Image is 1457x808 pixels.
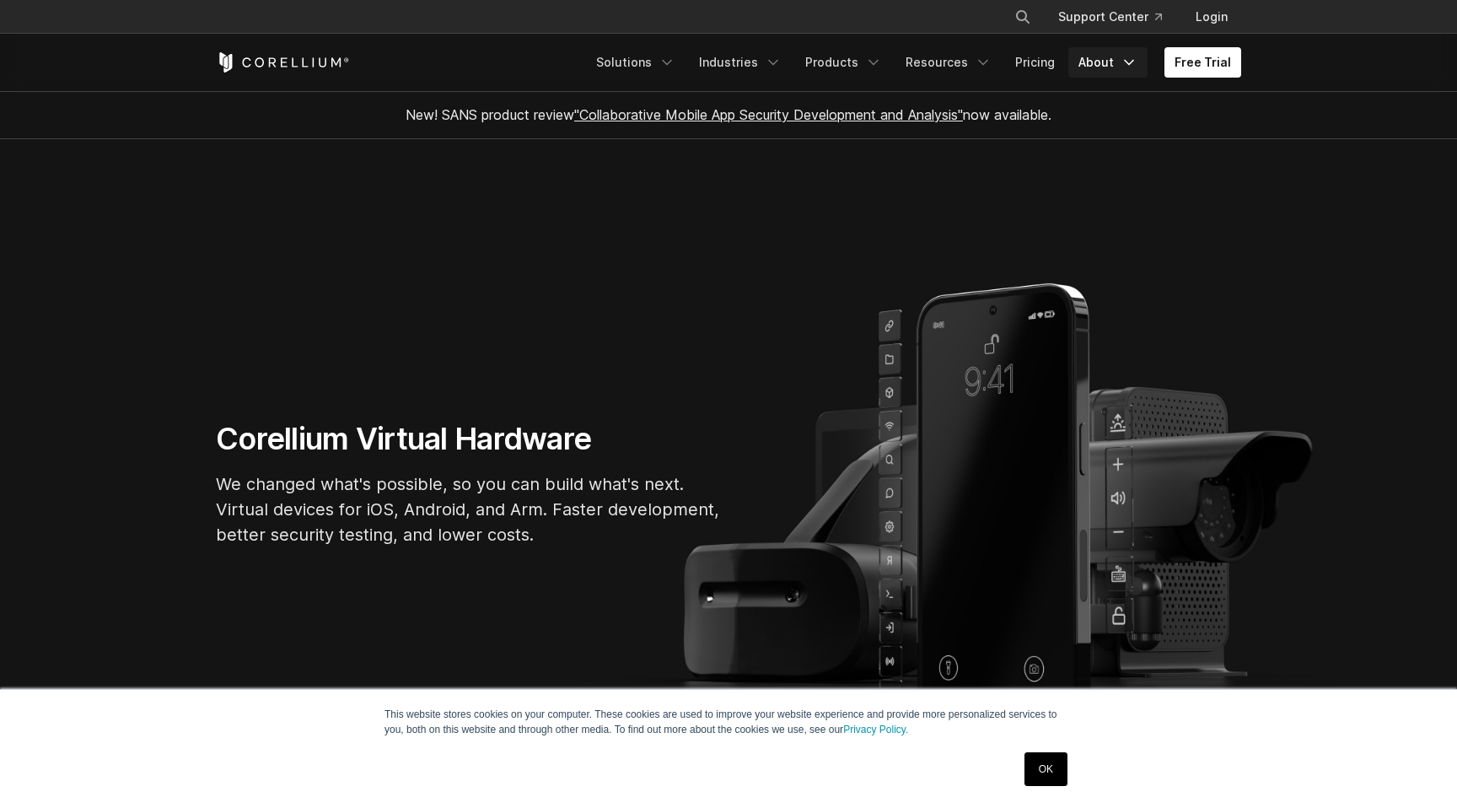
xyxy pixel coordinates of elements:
[574,106,963,123] a: "Collaborative Mobile App Security Development and Analysis"
[216,471,722,547] p: We changed what's possible, so you can build what's next. Virtual devices for iOS, Android, and A...
[1045,2,1175,32] a: Support Center
[586,47,685,78] a: Solutions
[586,47,1241,78] div: Navigation Menu
[1008,2,1038,32] button: Search
[689,47,792,78] a: Industries
[1005,47,1065,78] a: Pricing
[1024,752,1067,786] a: OK
[843,724,908,735] a: Privacy Policy.
[895,47,1002,78] a: Resources
[216,52,350,73] a: Corellium Home
[1164,47,1241,78] a: Free Trial
[994,2,1241,32] div: Navigation Menu
[1182,2,1241,32] a: Login
[384,707,1073,737] p: This website stores cookies on your computer. These cookies are used to improve your website expe...
[1068,47,1148,78] a: About
[406,106,1051,123] span: New! SANS product review now available.
[216,420,722,458] h1: Corellium Virtual Hardware
[795,47,892,78] a: Products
